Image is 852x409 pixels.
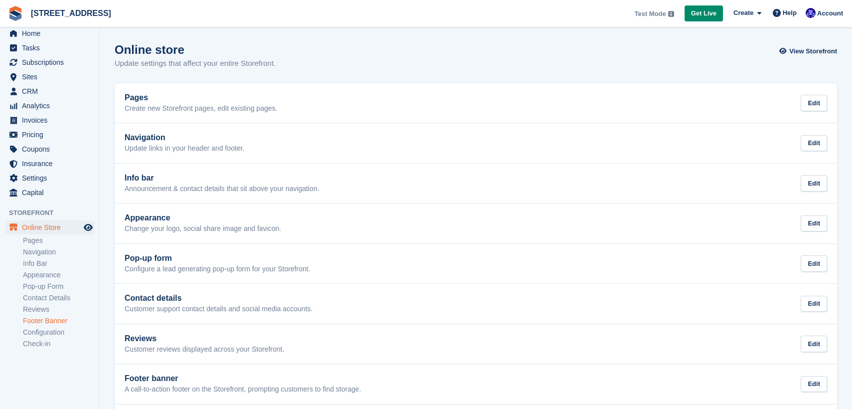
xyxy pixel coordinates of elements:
a: Preview store [82,221,94,233]
a: menu [5,84,94,98]
div: Edit [801,336,827,352]
a: Get Live [685,5,723,22]
p: Update settings that affect your entire Storefront. [115,58,276,69]
span: Get Live [691,8,716,18]
a: menu [5,220,94,234]
a: Navigation Update links in your header and footer. Edit [115,123,837,163]
a: menu [5,55,94,69]
span: Create [733,8,753,18]
span: Account [817,8,843,18]
p: Configure a lead generating pop-up form for your Storefront. [125,265,310,274]
a: menu [5,113,94,127]
a: Pop-up form Configure a lead generating pop-up form for your Storefront. Edit [115,244,837,284]
img: icon-info-grey-7440780725fd019a000dd9b08b2336e03edf1995a4989e88bcd33f0948082b44.svg [668,11,674,17]
a: Appearance Change your logo, social share image and favicon. Edit [115,204,837,243]
a: Pages [23,236,94,245]
span: Analytics [22,99,82,113]
a: menu [5,157,94,171]
span: View Storefront [789,46,837,56]
div: Edit [801,175,827,192]
p: Announcement & contact details that sit above your navigation. [125,185,319,194]
span: Pricing [22,128,82,142]
p: A call-to-action footer on the Storefront, prompting customers to find storage. [125,385,361,394]
a: menu [5,70,94,84]
img: Jem Plester [806,8,816,18]
h2: Contact details [125,294,312,303]
p: Customer reviews displayed across your Storefront. [125,345,284,354]
h2: Pages [125,93,278,102]
span: Help [783,8,797,18]
span: Insurance [22,157,82,171]
a: Contact details Customer support contact details and social media accounts. Edit [115,284,837,324]
h2: Appearance [125,213,281,222]
div: Edit [801,95,827,111]
a: menu [5,171,94,185]
div: Edit [801,376,827,393]
h2: Footer banner [125,374,361,383]
span: Invoices [22,113,82,127]
h2: Reviews [125,334,284,343]
a: Info bar Announcement & contact details that sit above your navigation. Edit [115,164,837,204]
a: View Storefront [782,43,837,59]
img: stora-icon-8386f47178a22dfd0bd8f6a31ec36ba5ce8667c1dd55bd0f319d3a0aa187defe.svg [8,6,23,21]
a: Footer banner A call-to-action footer on the Storefront, prompting customers to find storage. Edit [115,364,837,404]
p: Create new Storefront pages, edit existing pages. [125,104,278,113]
a: Appearance [23,270,94,280]
a: menu [5,99,94,113]
a: Check-in [23,339,94,349]
a: menu [5,186,94,200]
p: Change your logo, social share image and favicon. [125,224,281,233]
p: Update links in your header and footer. [125,144,245,153]
span: Capital [22,186,82,200]
a: Info Bar [23,259,94,268]
span: Settings [22,171,82,185]
span: Storefront [9,208,99,218]
a: Reviews Customer reviews displayed across your Storefront. Edit [115,324,837,364]
h2: Pop-up form [125,254,310,263]
a: menu [5,26,94,40]
span: Home [22,26,82,40]
div: Edit [801,296,827,312]
a: menu [5,142,94,156]
span: Sites [22,70,82,84]
div: Edit [801,215,827,232]
p: Customer support contact details and social media accounts. [125,305,312,314]
span: Test Mode [634,9,666,19]
span: CRM [22,84,82,98]
a: Reviews [23,305,94,314]
a: Contact Details [23,293,94,303]
div: Edit [801,135,827,152]
h1: Online store [115,43,276,56]
a: Pop-up Form [23,282,94,291]
a: Configuration [23,328,94,337]
a: Pages Create new Storefront pages, edit existing pages. Edit [115,83,837,123]
a: [STREET_ADDRESS] [27,5,115,21]
h2: Info bar [125,174,319,183]
span: Online Store [22,220,82,234]
a: menu [5,41,94,55]
span: Coupons [22,142,82,156]
div: Edit [801,255,827,272]
a: Footer Banner [23,316,94,326]
span: Subscriptions [22,55,82,69]
span: Tasks [22,41,82,55]
h2: Navigation [125,133,245,142]
a: Navigation [23,247,94,257]
a: menu [5,128,94,142]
